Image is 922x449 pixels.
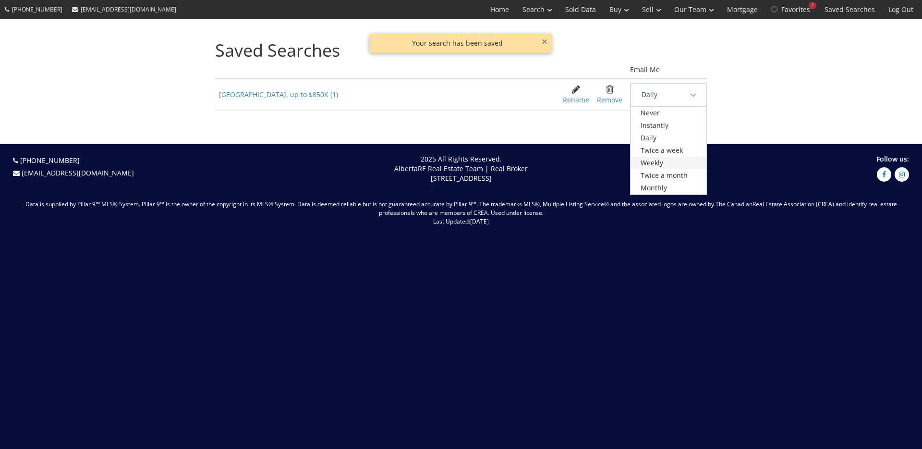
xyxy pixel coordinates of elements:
span: Follow us: [876,154,909,163]
span: Daily [641,133,656,142]
a: [EMAIL_ADDRESS][DOMAIN_NAME] [22,168,134,177]
div: Your search has been saved [375,38,540,48]
span: [EMAIL_ADDRESS][DOMAIN_NAME] [81,5,176,13]
a: [PHONE_NUMBER] [20,156,80,165]
span: [PHONE_NUMBER] [12,5,62,13]
div: 1 [809,2,816,9]
ul: Daily [630,106,707,195]
p: Last Updated: [10,217,912,226]
div: Rename [563,95,589,105]
a: [EMAIL_ADDRESS][DOMAIN_NAME] [67,0,181,18]
span: Instantly [641,121,668,130]
span: Data is supplied by Pillar 9™ MLS® System. Pillar 9™ is the owner of the copyright in its MLS® Sy... [25,200,752,208]
span: Never [641,108,660,117]
span: [STREET_ADDRESS] [431,174,492,183]
span: Twice a week [641,146,683,155]
p: 2025 All Rights Reserved. AlbertaRE Real Estate Team | Real Broker [239,154,683,183]
button: Daily [631,84,706,106]
iframe: [PERSON_NAME] and the AlbertaRE Calgary Real Estate Team at Real Broker best Realtors in [GEOGRAP... [317,233,605,449]
h1: Saved Searches [215,41,707,60]
div: Remove [596,95,623,105]
button: × [537,34,552,49]
span: Monthly [641,183,667,192]
span: Twice a month [641,171,688,180]
span: Weekly [641,158,663,167]
span: [GEOGRAPHIC_DATA], up to $850K (1) [215,86,548,103]
span: [DATE] [470,217,489,225]
span: Real Estate Association (CREA) and identify real estate professionals who are members of CREA. Us... [379,200,897,217]
div: Email Me [630,65,707,75]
